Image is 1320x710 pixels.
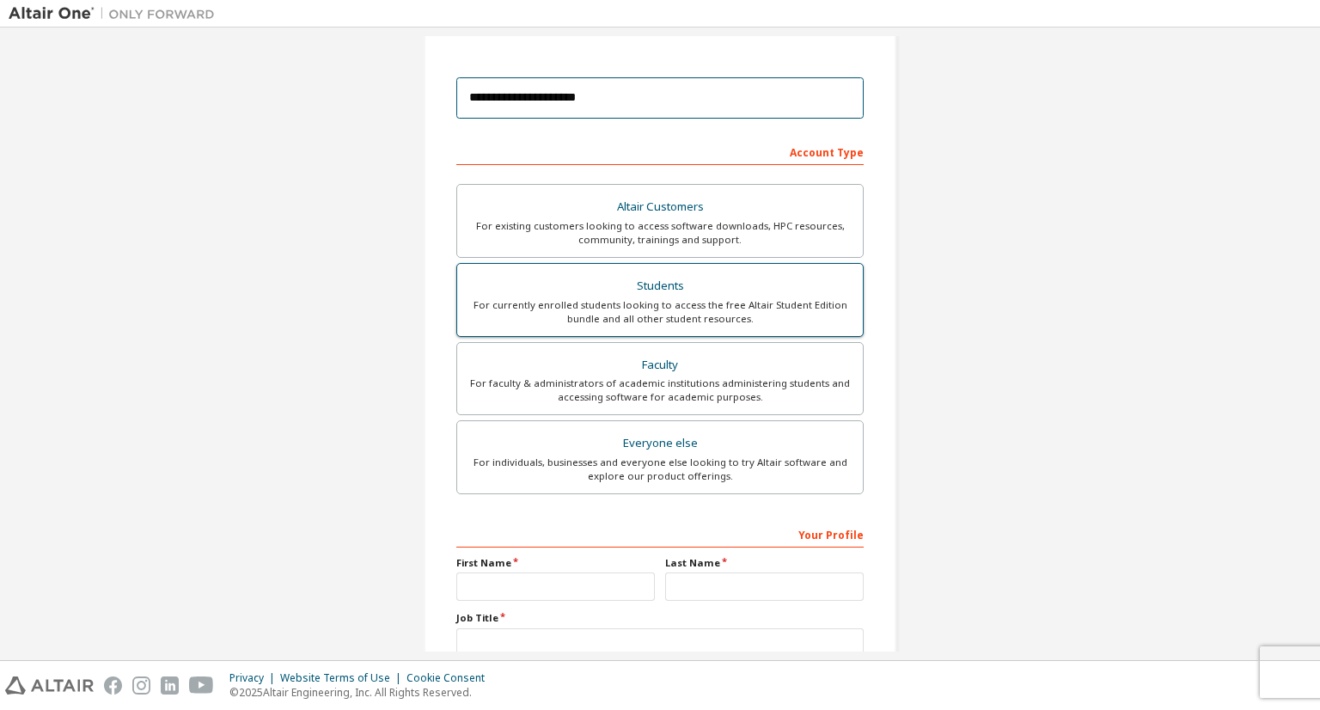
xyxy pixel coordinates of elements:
img: linkedin.svg [161,676,179,695]
div: For existing customers looking to access software downloads, HPC resources, community, trainings ... [467,219,852,247]
div: Altair Customers [467,195,852,219]
div: For individuals, businesses and everyone else looking to try Altair software and explore our prod... [467,456,852,483]
div: Students [467,274,852,298]
label: Last Name [665,556,864,570]
img: altair_logo.svg [5,676,94,695]
p: © 2025 Altair Engineering, Inc. All Rights Reserved. [229,685,495,700]
img: youtube.svg [189,676,214,695]
img: instagram.svg [132,676,150,695]
div: Everyone else [467,432,852,456]
img: facebook.svg [104,676,122,695]
div: For faculty & administrators of academic institutions administering students and accessing softwa... [467,376,852,404]
div: Privacy [229,671,280,685]
div: For currently enrolled students looking to access the free Altair Student Edition bundle and all ... [467,298,852,326]
div: Your Profile [456,520,864,548]
div: Cookie Consent [406,671,495,685]
img: Altair One [9,5,223,22]
label: Job Title [456,611,864,625]
div: Website Terms of Use [280,671,406,685]
label: First Name [456,556,655,570]
div: Account Type [456,138,864,165]
div: Faculty [467,353,852,377]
